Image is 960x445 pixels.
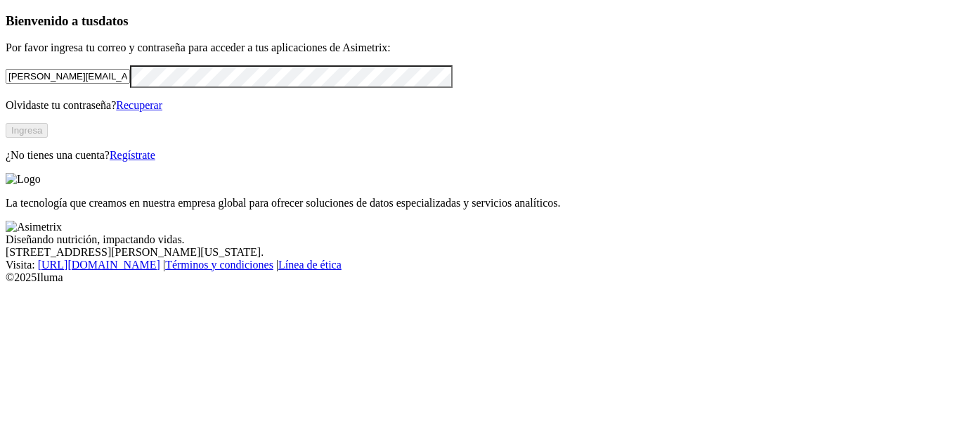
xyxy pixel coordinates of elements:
p: Olvidaste tu contraseña? [6,99,954,112]
a: [URL][DOMAIN_NAME] [38,259,160,271]
button: Ingresa [6,123,48,138]
span: datos [98,13,129,28]
p: Por favor ingresa tu correo y contraseña para acceder a tus aplicaciones de Asimetrix: [6,41,954,54]
a: Regístrate [110,149,155,161]
img: Asimetrix [6,221,62,233]
a: Términos y condiciones [165,259,273,271]
div: [STREET_ADDRESS][PERSON_NAME][US_STATE]. [6,246,954,259]
div: © 2025 Iluma [6,271,954,284]
h3: Bienvenido a tus [6,13,954,29]
a: Línea de ética [278,259,342,271]
input: Tu correo [6,69,130,84]
p: La tecnología que creamos en nuestra empresa global para ofrecer soluciones de datos especializad... [6,197,954,209]
p: ¿No tienes una cuenta? [6,149,954,162]
div: Visita : | | [6,259,954,271]
a: Recuperar [116,99,162,111]
div: Diseñando nutrición, impactando vidas. [6,233,954,246]
img: Logo [6,173,41,186]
